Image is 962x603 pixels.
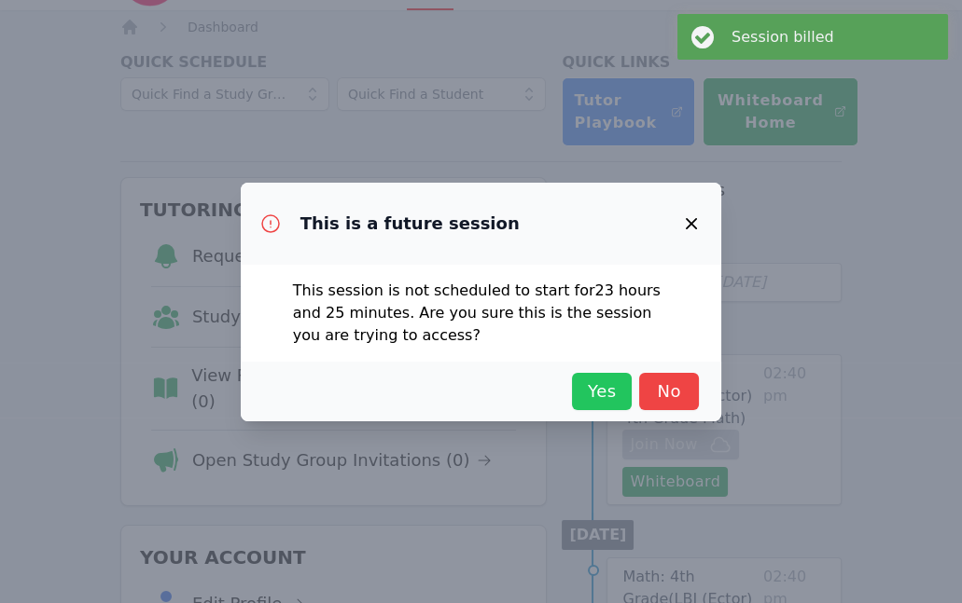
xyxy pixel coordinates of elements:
span: Yes [581,378,622,404]
h3: This is a future session [300,212,520,235]
div: Session billed [732,28,934,46]
button: Yes [572,373,632,410]
p: This session is not scheduled to start for 23 hours and 25 minutes . Are you sure this is the ses... [293,280,670,347]
span: No [648,378,690,404]
button: No [639,373,699,410]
